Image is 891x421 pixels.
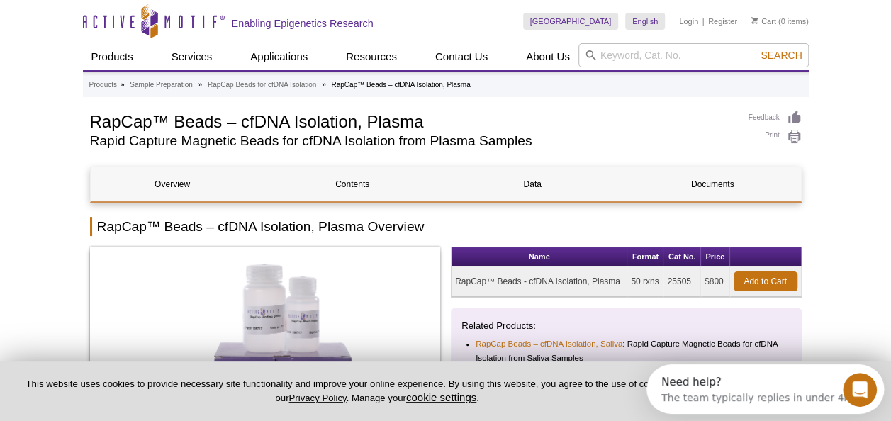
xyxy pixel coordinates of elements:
[90,110,734,131] h1: RapCap™ Beads – cfDNA Isolation, Plasma
[523,13,619,30] a: [GEOGRAPHIC_DATA]
[663,247,700,266] th: Cat No.
[121,81,125,89] li: »
[751,17,758,24] img: Your Cart
[749,129,802,145] a: Print
[90,217,802,236] h2: RapCap™ Beads – cfDNA Isolation, Plasma Overview
[734,271,797,291] a: Add to Cart
[6,6,249,45] div: Open Intercom Messenger
[702,13,705,30] li: |
[90,135,734,147] h2: Rapid Capture Magnetic Beads for cfDNA Isolation from Plasma Samples
[749,110,802,125] a: Feedback
[208,79,316,91] a: RapCap Beads for cfDNA Isolation
[322,81,326,89] li: »
[91,167,254,201] a: Overview
[15,12,207,23] div: Need help?
[83,43,142,70] a: Products
[288,393,346,403] a: Privacy Policy
[427,43,496,70] a: Contact Us
[451,167,615,201] a: Data
[627,247,663,266] th: Format
[578,43,809,67] input: Keyword, Cat. No.
[627,266,663,297] td: 50 rxns
[242,43,316,70] a: Applications
[761,50,802,61] span: Search
[198,81,202,89] li: »
[23,378,732,405] p: This website uses cookies to provide necessary site functionality and improve your online experie...
[452,266,627,297] td: RapCap™ Beads - cfDNA Isolation, Plasma
[663,266,700,297] td: 25505
[646,364,884,414] iframe: Intercom live chat discovery launcher
[130,79,192,91] a: Sample Preparation
[163,43,221,70] a: Services
[337,43,405,70] a: Resources
[701,247,730,266] th: Price
[843,373,877,407] iframe: Intercom live chat
[517,43,578,70] a: About Us
[232,17,374,30] h2: Enabling Epigenetics Research
[476,337,622,351] a: RapCap Beads – cfDNA Isolation, Saliva
[89,79,117,91] a: Products
[708,16,737,26] a: Register
[15,23,207,38] div: The team typically replies in under 4m
[631,167,795,201] a: Documents
[271,167,435,201] a: Contents
[751,13,809,30] li: (0 items)
[452,247,627,266] th: Name
[476,337,778,365] li: : Rapid Capture Magnetic Beads for cfDNA Isolation from Saliva Samples
[756,49,806,62] button: Search
[701,266,730,297] td: $800
[625,13,665,30] a: English
[461,319,791,333] p: Related Products:
[751,16,776,26] a: Cart
[679,16,698,26] a: Login
[406,391,476,403] button: cookie settings
[331,81,470,89] li: RapCap™ Beads – cfDNA Isolation, Plasma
